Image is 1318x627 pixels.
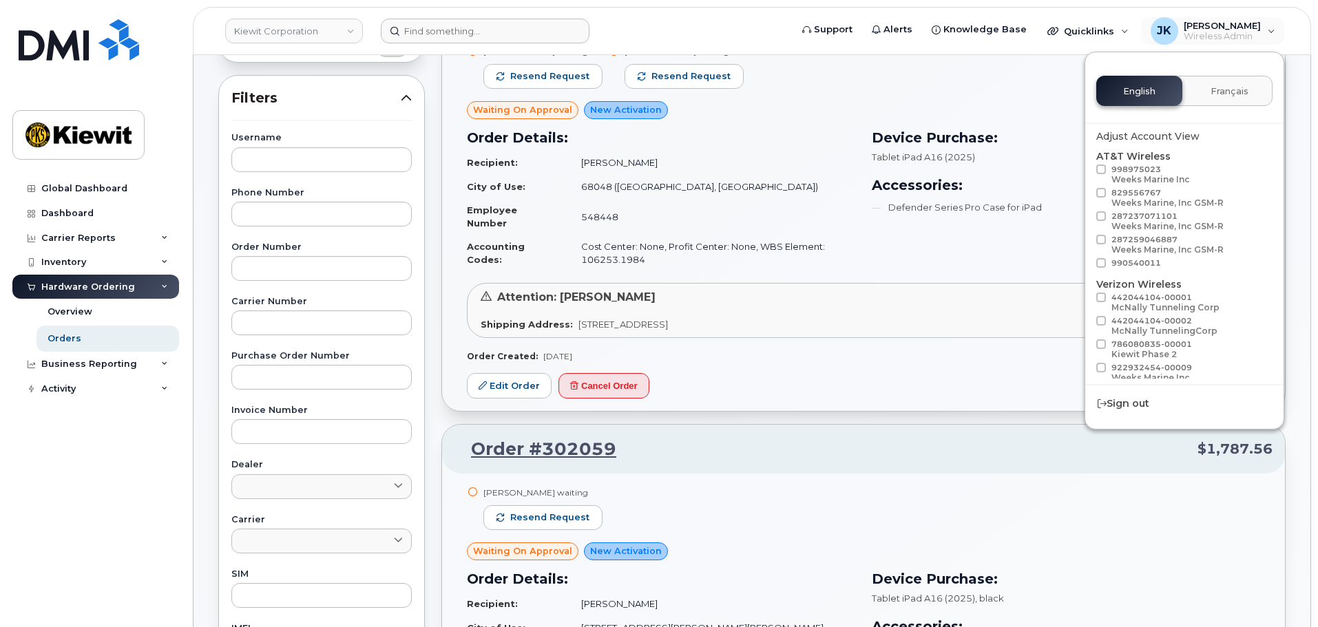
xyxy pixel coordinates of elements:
span: Filters [231,88,401,108]
h3: Order Details: [467,568,855,589]
span: [DATE] [543,351,572,361]
h3: Device Purchase: [872,568,1260,589]
span: 829556767 [1111,188,1224,208]
div: Weeks Marine Inc [1111,372,1192,383]
label: Carrier Number [231,297,412,306]
div: Jamie Krussel [1141,17,1285,45]
div: Adjust Account View [1096,129,1273,144]
label: Username [231,134,412,142]
strong: Recipient: [467,157,518,168]
label: Carrier [231,516,412,524]
span: Tablet iPad A16 (2025) [872,151,975,162]
div: Weeks Marine, Inc GSM-R [1111,198,1224,208]
button: Resend request [483,64,603,89]
span: 786080835-00001 [1111,339,1192,359]
div: AT&T Wireless [1096,149,1273,272]
td: 548448 [569,198,855,235]
span: $1,787.56 [1197,439,1273,459]
a: Support [793,16,862,43]
span: 442044104-00002 [1111,316,1217,336]
td: [PERSON_NAME] [569,151,855,175]
iframe: Messenger Launcher [1258,567,1308,617]
span: Alerts [883,23,912,36]
span: [PERSON_NAME] [1184,20,1261,31]
div: [PERSON_NAME] waiting [483,487,603,498]
span: 287259046887 [1111,235,1224,255]
div: Weeks Marine, Inc GSM-R [1111,244,1224,255]
label: Invoice Number [231,406,412,415]
div: Sign out [1085,391,1284,416]
div: McNally TunnelingCorp [1111,326,1217,336]
label: SIM [231,570,412,579]
label: Purchase Order Number [231,352,412,361]
span: New Activation [590,544,662,557]
div: McNally Tunneling Corp [1111,302,1220,312]
h3: Accessories: [872,175,1260,195]
span: Resend request [510,511,589,524]
strong: Accounting Codes: [467,241,525,265]
strong: City of Use: [467,181,525,192]
span: Quicklinks [1064,25,1114,36]
span: Knowledge Base [943,23,1027,36]
a: Alerts [862,16,922,43]
label: Dealer [231,460,412,469]
span: Waiting On Approval [473,103,572,116]
button: Resend request [625,64,744,89]
strong: Recipient: [467,598,518,609]
span: [STREET_ADDRESS] [578,319,668,330]
a: Order #302059 [454,437,616,462]
span: JK [1157,23,1171,39]
strong: Employee Number [467,204,517,229]
strong: Order Created: [467,351,538,361]
span: New Activation [590,103,662,116]
td: Cost Center: None, Profit Center: None, WBS Element: 106253.1984 [569,235,855,271]
span: 990540011 [1111,258,1161,268]
span: Tablet iPad A16 (2025) [872,593,975,604]
div: Verizon Wireless [1096,277,1273,385]
td: 68048 ([GEOGRAPHIC_DATA], [GEOGRAPHIC_DATA]) [569,175,855,199]
a: Kiewit Corporation [225,19,363,43]
td: [PERSON_NAME] [569,592,855,616]
div: Quicklinks [1038,17,1138,45]
h3: Order Details: [467,127,855,148]
a: Edit Order [467,373,552,398]
label: Phone Number [231,189,412,198]
label: Order Number [231,243,412,252]
span: Support [814,23,852,36]
button: Resend request [483,505,603,530]
span: Français [1211,86,1248,97]
span: Attention: [PERSON_NAME] [497,290,656,304]
span: Resend request [510,70,589,83]
span: Waiting On Approval [473,544,572,557]
h3: Device Purchase: [872,127,1260,148]
span: 287237071101 [1111,211,1224,231]
span: Wireless Admin [1184,31,1261,42]
li: Defender Series Pro Case for iPad [872,201,1260,214]
div: Kiewit Phase 2 [1111,349,1192,359]
span: , black [975,593,1004,604]
a: Knowledge Base [922,16,1036,43]
div: Weeks Marine Inc [1111,174,1190,184]
span: 922932454-00009 [1111,363,1192,383]
div: Weeks Marine, Inc GSM-R [1111,221,1224,231]
input: Find something... [381,19,589,43]
span: Resend request [651,70,731,83]
span: 442044104-00001 [1111,293,1220,312]
span: 998975023 [1111,164,1190,184]
strong: Shipping Address: [481,319,573,330]
button: Cancel Order [558,373,649,398]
